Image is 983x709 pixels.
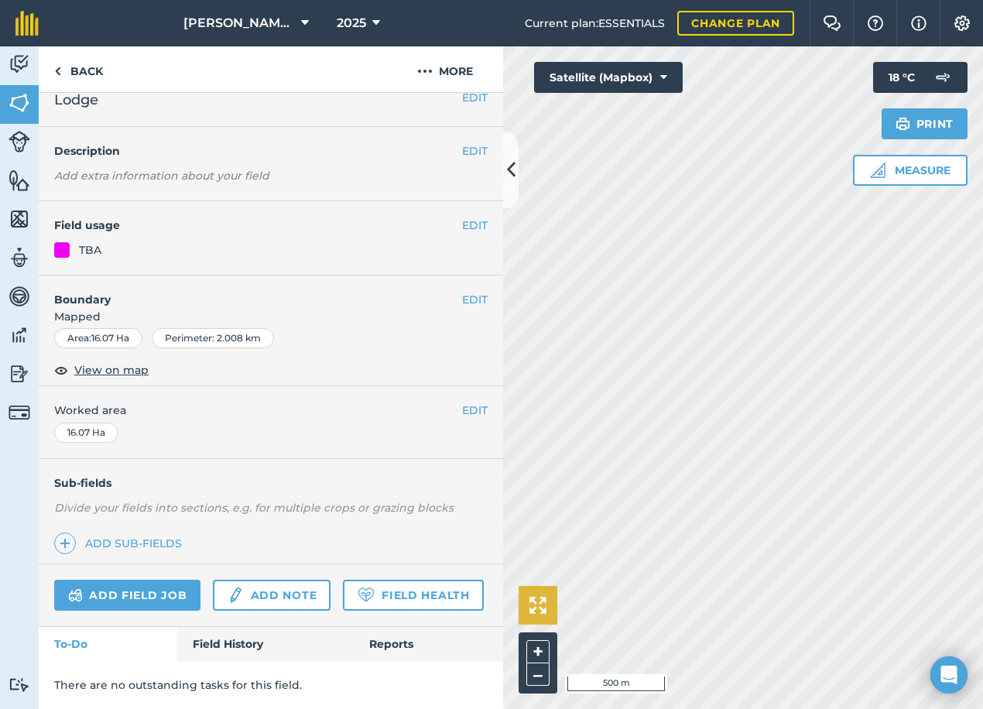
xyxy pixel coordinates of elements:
img: svg+xml;base64,PHN2ZyB4bWxucz0iaHR0cDovL3d3dy53My5vcmcvMjAwMC9zdmciIHdpZHRoPSI1NiIgaGVpZ2h0PSI2MC... [9,91,30,115]
img: fieldmargin Logo [15,11,39,36]
button: Measure [853,155,968,186]
button: 18 °C [873,62,968,93]
img: Ruler icon [870,163,885,178]
img: svg+xml;base64,PD94bWwgdmVyc2lvbj0iMS4wIiBlbmNvZGluZz0idXRmLTgiPz4KPCEtLSBHZW5lcmF0b3I6IEFkb2JlIE... [227,586,244,605]
img: svg+xml;base64,PHN2ZyB4bWxucz0iaHR0cDovL3d3dy53My5vcmcvMjAwMC9zdmciIHdpZHRoPSI5IiBoZWlnaHQ9IjI0Ii... [54,62,61,80]
span: 2025 [337,14,366,33]
button: EDIT [462,291,488,308]
p: There are no outstanding tasks for this field. [54,676,488,694]
button: Print [882,108,968,139]
a: To-Do [39,627,177,661]
button: EDIT [462,402,488,419]
img: svg+xml;base64,PD94bWwgdmVyc2lvbj0iMS4wIiBlbmNvZGluZz0idXRmLTgiPz4KPCEtLSBHZW5lcmF0b3I6IEFkb2JlIE... [9,324,30,347]
a: Field History [177,627,353,661]
img: svg+xml;base64,PD94bWwgdmVyc2lvbj0iMS4wIiBlbmNvZGluZz0idXRmLTgiPz4KPCEtLSBHZW5lcmF0b3I6IEFkb2JlIE... [9,53,30,76]
img: svg+xml;base64,PD94bWwgdmVyc2lvbj0iMS4wIiBlbmNvZGluZz0idXRmLTgiPz4KPCEtLSBHZW5lcmF0b3I6IEFkb2JlIE... [9,362,30,385]
img: svg+xml;base64,PHN2ZyB4bWxucz0iaHR0cDovL3d3dy53My5vcmcvMjAwMC9zdmciIHdpZHRoPSIxOSIgaGVpZ2h0PSIyNC... [896,115,910,133]
img: svg+xml;base64,PHN2ZyB4bWxucz0iaHR0cDovL3d3dy53My5vcmcvMjAwMC9zdmciIHdpZHRoPSIyMCIgaGVpZ2h0PSIyNC... [417,62,433,80]
img: svg+xml;base64,PD94bWwgdmVyc2lvbj0iMS4wIiBlbmNvZGluZz0idXRmLTgiPz4KPCEtLSBHZW5lcmF0b3I6IEFkb2JlIE... [927,62,958,93]
img: svg+xml;base64,PHN2ZyB4bWxucz0iaHR0cDovL3d3dy53My5vcmcvMjAwMC9zdmciIHdpZHRoPSI1NiIgaGVpZ2h0PSI2MC... [9,169,30,192]
a: Add sub-fields [54,533,188,554]
span: 18 ° C [889,62,915,93]
a: Reports [354,627,503,661]
span: Mapped [39,308,503,325]
img: Four arrows, one pointing top left, one top right, one bottom right and the last bottom left [529,597,546,614]
img: svg+xml;base64,PHN2ZyB4bWxucz0iaHR0cDovL3d3dy53My5vcmcvMjAwMC9zdmciIHdpZHRoPSIxNCIgaGVpZ2h0PSIyNC... [60,534,70,553]
h4: Description [54,142,488,159]
img: svg+xml;base64,PD94bWwgdmVyc2lvbj0iMS4wIiBlbmNvZGluZz0idXRmLTgiPz4KPCEtLSBHZW5lcmF0b3I6IEFkb2JlIE... [9,246,30,269]
img: svg+xml;base64,PD94bWwgdmVyc2lvbj0iMS4wIiBlbmNvZGluZz0idXRmLTgiPz4KPCEtLSBHZW5lcmF0b3I6IEFkb2JlIE... [9,285,30,308]
em: Divide your fields into sections, e.g. for multiple crops or grazing blocks [54,501,454,515]
div: Open Intercom Messenger [930,656,968,694]
button: – [526,663,550,686]
h4: Sub-fields [39,474,503,492]
img: Two speech bubbles overlapping with the left bubble in the forefront [823,15,841,31]
img: svg+xml;base64,PHN2ZyB4bWxucz0iaHR0cDovL3d3dy53My5vcmcvMjAwMC9zdmciIHdpZHRoPSI1NiIgaGVpZ2h0PSI2MC... [9,207,30,231]
span: Worked area [54,402,488,419]
span: Current plan : ESSENTIALS [525,15,665,32]
button: EDIT [462,89,488,106]
img: svg+xml;base64,PD94bWwgdmVyc2lvbj0iMS4wIiBlbmNvZGluZz0idXRmLTgiPz4KPCEtLSBHZW5lcmF0b3I6IEFkb2JlIE... [9,677,30,692]
div: TBA [79,241,101,259]
button: EDIT [462,142,488,159]
button: View on map [54,361,149,379]
span: Lodge [54,89,98,111]
div: Perimeter : 2.008 km [152,328,274,348]
h4: Boundary [39,276,462,308]
a: Field Health [343,580,483,611]
button: More [387,46,503,92]
button: EDIT [462,217,488,234]
img: svg+xml;base64,PD94bWwgdmVyc2lvbj0iMS4wIiBlbmNvZGluZz0idXRmLTgiPz4KPCEtLSBHZW5lcmF0b3I6IEFkb2JlIE... [68,586,83,605]
img: A question mark icon [866,15,885,31]
img: svg+xml;base64,PD94bWwgdmVyc2lvbj0iMS4wIiBlbmNvZGluZz0idXRmLTgiPz4KPCEtLSBHZW5lcmF0b3I6IEFkb2JlIE... [9,402,30,423]
img: svg+xml;base64,PHN2ZyB4bWxucz0iaHR0cDovL3d3dy53My5vcmcvMjAwMC9zdmciIHdpZHRoPSIxNyIgaGVpZ2h0PSIxNy... [911,14,926,33]
div: Area : 16.07 Ha [54,328,142,348]
div: 16.07 Ha [54,423,118,443]
button: Satellite (Mapbox) [534,62,683,93]
h4: Field usage [54,217,462,234]
a: Add field job [54,580,200,611]
em: Add extra information about your field [54,169,269,183]
span: [PERSON_NAME] Farm Life [183,14,295,33]
span: View on map [74,361,149,378]
a: Back [39,46,118,92]
img: svg+xml;base64,PHN2ZyB4bWxucz0iaHR0cDovL3d3dy53My5vcmcvMjAwMC9zdmciIHdpZHRoPSIxOCIgaGVpZ2h0PSIyNC... [54,361,68,379]
img: A cog icon [953,15,971,31]
a: Add note [213,580,331,611]
img: svg+xml;base64,PD94bWwgdmVyc2lvbj0iMS4wIiBlbmNvZGluZz0idXRmLTgiPz4KPCEtLSBHZW5lcmF0b3I6IEFkb2JlIE... [9,131,30,152]
a: Change plan [677,11,794,36]
button: + [526,640,550,663]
